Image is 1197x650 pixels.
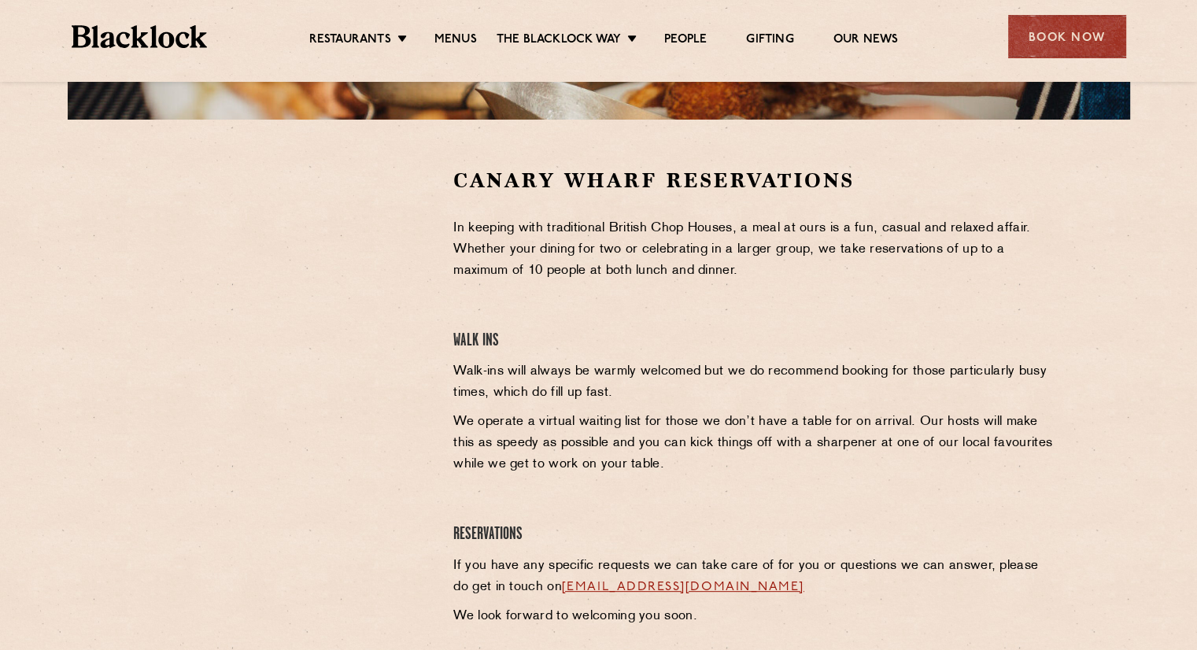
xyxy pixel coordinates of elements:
a: Restaurants [309,32,391,50]
a: The Blacklock Way [497,32,621,50]
a: Our News [833,32,899,50]
a: Menus [434,32,477,50]
a: [EMAIL_ADDRESS][DOMAIN_NAME] [562,581,804,593]
p: If you have any specific requests we can take care of for you or questions we can answer, please ... [453,556,1057,598]
iframe: OpenTable make booking widget [197,167,373,404]
p: Walk-ins will always be warmly welcomed but we do recommend booking for those particularly busy t... [453,361,1057,404]
h2: Canary Wharf Reservations [453,167,1057,194]
p: In keeping with traditional British Chop Houses, a meal at ours is a fun, casual and relaxed affa... [453,218,1057,282]
h4: Reservations [453,524,1057,545]
div: Book Now [1008,15,1126,58]
a: Gifting [746,32,793,50]
h4: Walk Ins [453,331,1057,352]
img: BL_Textured_Logo-footer-cropped.svg [72,25,208,48]
p: We operate a virtual waiting list for those we don’t have a table for on arrival. Our hosts will ... [453,412,1057,475]
a: People [664,32,707,50]
p: We look forward to welcoming you soon. [453,606,1057,627]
